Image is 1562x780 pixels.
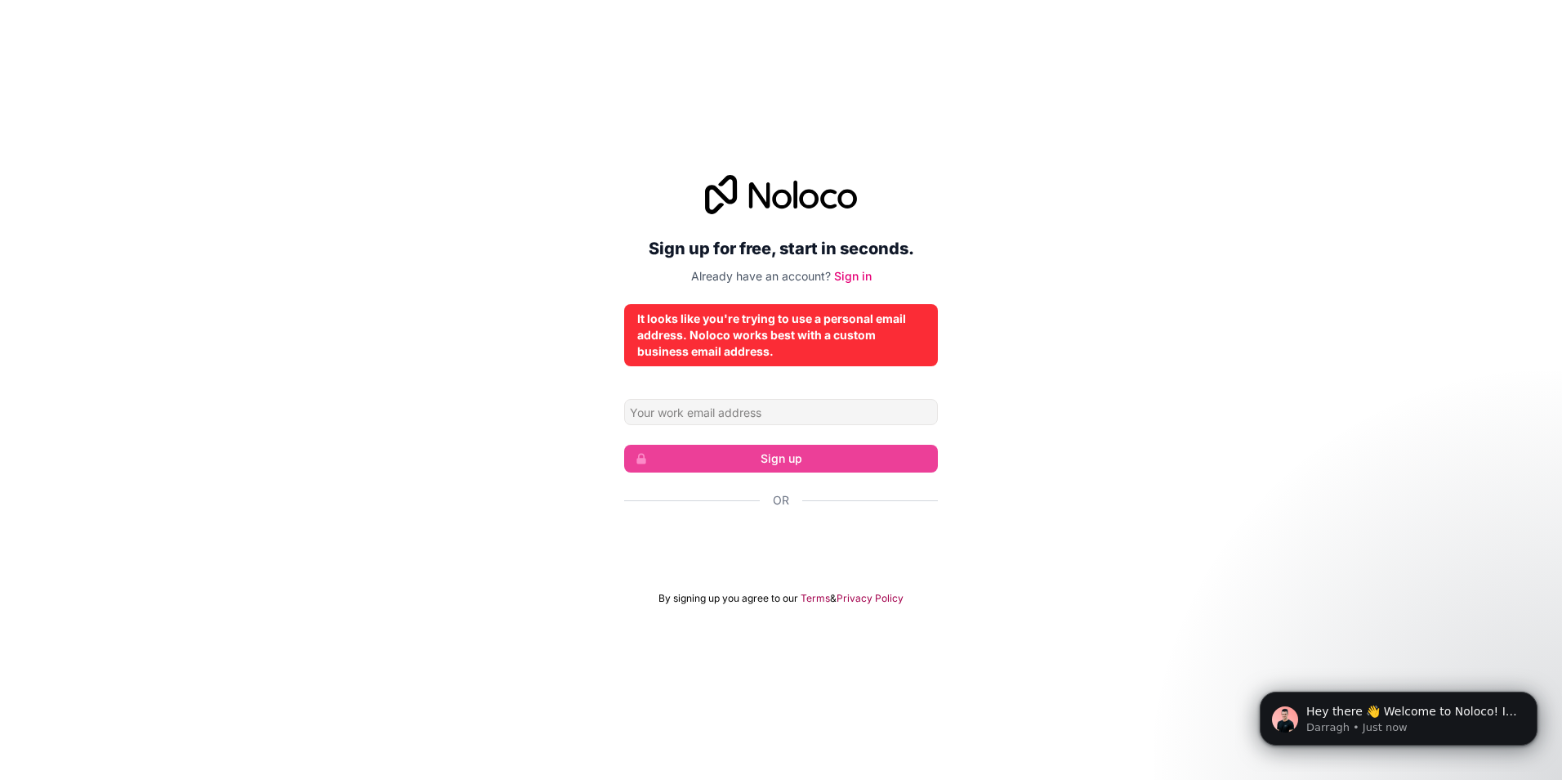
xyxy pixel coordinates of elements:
[658,592,798,605] span: By signing up you agree to our
[691,269,831,283] span: Already have an account?
[624,445,938,473] button: Sign up
[773,492,789,509] span: Or
[801,592,830,605] a: Terms
[834,269,872,283] a: Sign in
[637,311,925,360] div: It looks like you're trying to use a personal email address. Noloco works best with a custom busi...
[830,592,837,605] span: &
[1235,657,1562,772] iframe: Intercom notifications message
[624,399,938,425] input: Email address
[624,234,938,263] h2: Sign up for free, start in seconds.
[837,592,904,605] a: Privacy Policy
[616,527,946,563] iframe: Sign in with Google Button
